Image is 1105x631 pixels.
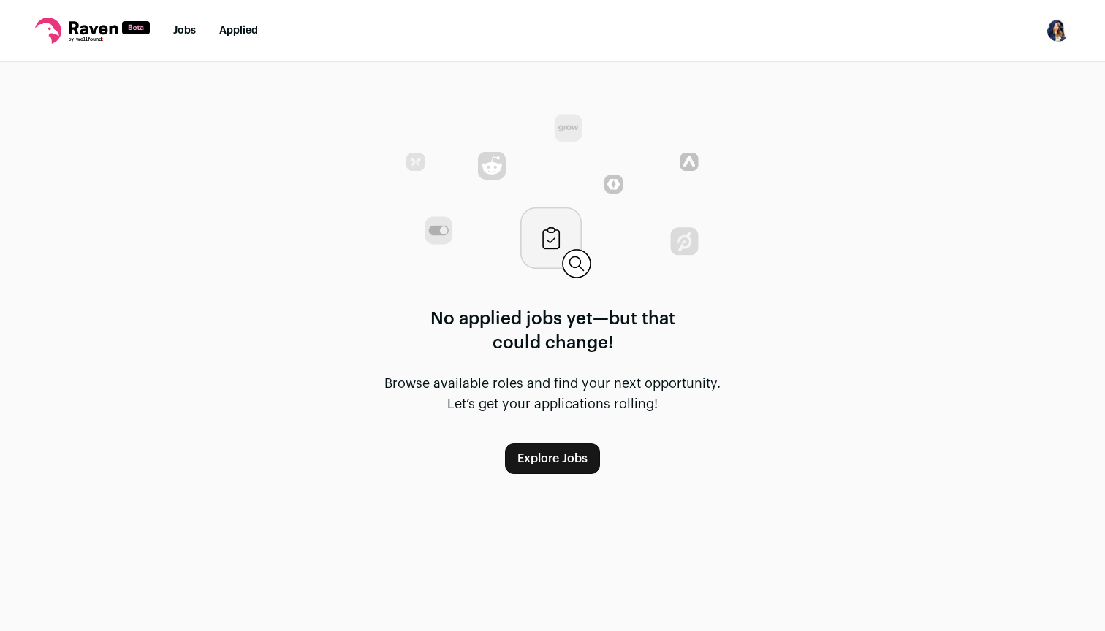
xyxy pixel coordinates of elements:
[1047,19,1070,42] img: 7868834-medium_jpg
[219,26,258,36] a: Applied
[370,307,735,356] h1: No applied jobs yet—but that could change!
[406,114,699,278] img: applied-jobs-empty-state-8de059f12e0bd7f69a54155bad964eb4528bf71211be708d86eb42d376d0e0ae.png
[370,373,735,414] p: Browse available roles and find your next opportunity. Let’s get your applications rolling!
[173,26,196,36] a: Jobs
[505,443,600,474] a: Explore Jobs
[1047,19,1070,42] button: Open dropdown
